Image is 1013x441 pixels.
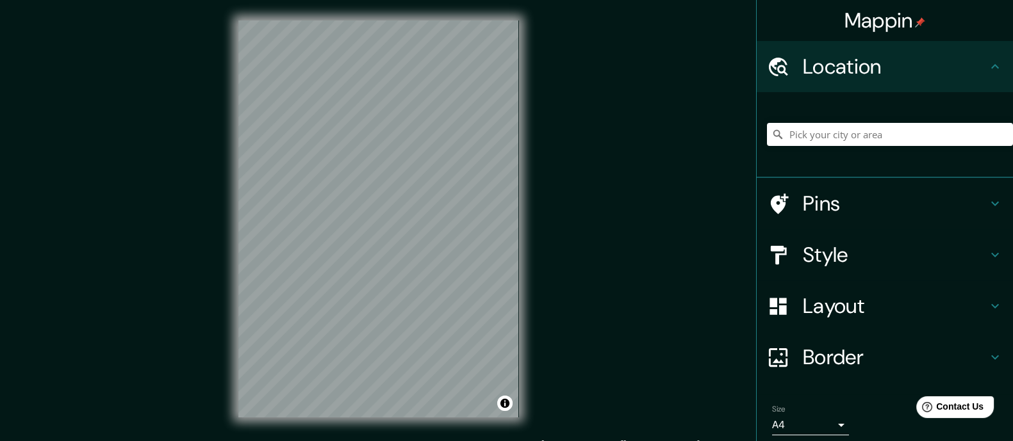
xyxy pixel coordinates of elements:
[915,17,925,28] img: pin-icon.png
[803,293,987,319] h4: Layout
[757,41,1013,92] div: Location
[844,8,926,33] h4: Mappin
[757,229,1013,280] div: Style
[803,242,987,268] h4: Style
[497,396,513,411] button: Toggle attribution
[757,280,1013,332] div: Layout
[757,178,1013,229] div: Pins
[803,54,987,79] h4: Location
[238,20,519,417] canvas: Map
[757,332,1013,383] div: Border
[772,415,849,435] div: A4
[803,344,987,370] h4: Border
[767,123,1013,146] input: Pick your city or area
[899,391,999,427] iframe: Help widget launcher
[772,404,786,415] label: Size
[803,191,987,216] h4: Pins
